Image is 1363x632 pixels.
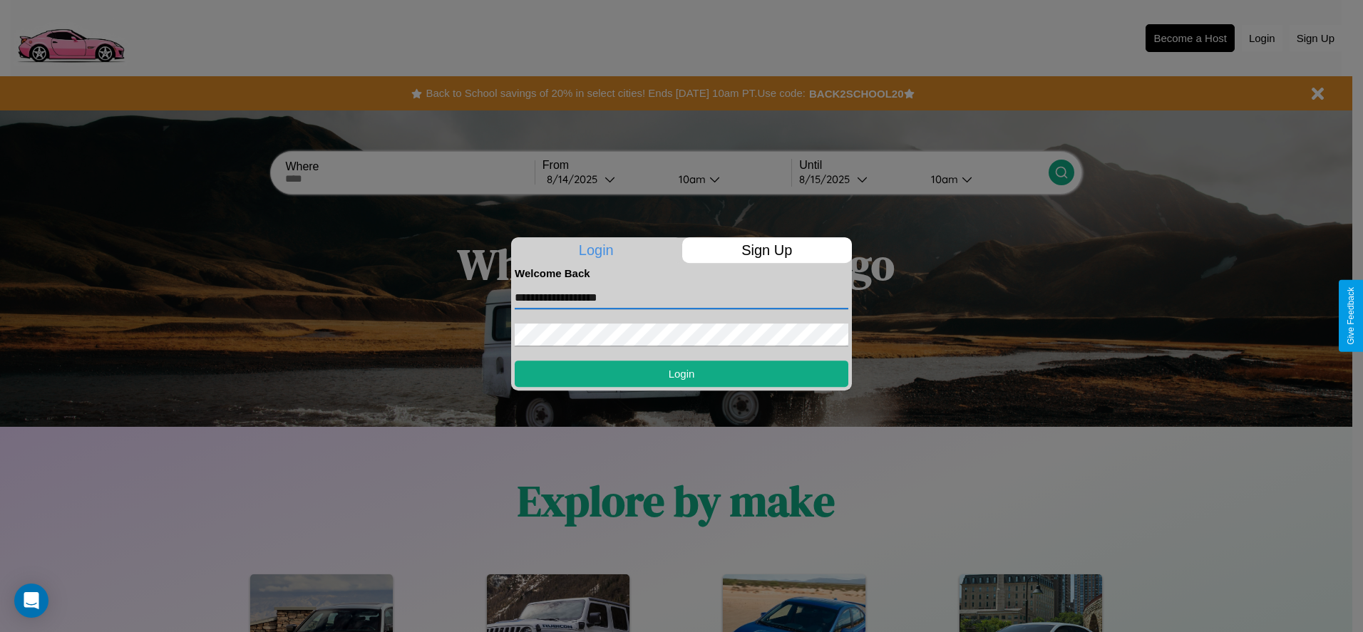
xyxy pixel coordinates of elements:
[515,361,848,387] button: Login
[515,267,848,279] h4: Welcome Back
[682,237,853,263] p: Sign Up
[1346,287,1356,345] div: Give Feedback
[14,584,48,618] div: Open Intercom Messenger
[511,237,681,263] p: Login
